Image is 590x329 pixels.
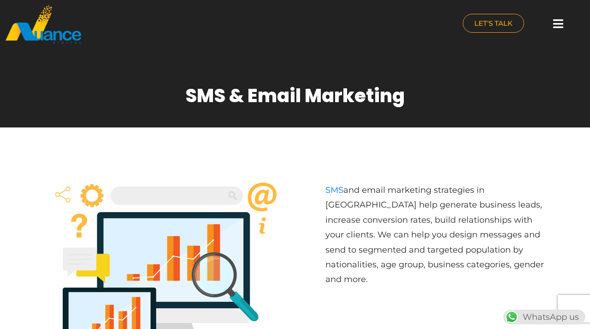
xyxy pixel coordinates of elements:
[463,14,524,33] a: LET'S TALK
[185,85,405,107] h1: SMS & Email Marketing
[503,310,585,324] div: WhatsApp us
[325,183,549,287] p: and email marketing strategies in [GEOGRAPHIC_DATA] help generate business leads, increase conver...
[5,5,290,45] a: nuance-qatar_logo
[325,185,343,195] a: SMS
[474,20,513,27] span: LET'S TALK
[503,312,585,322] a: WhatsAppWhatsApp us
[504,310,519,324] img: WhatsApp
[5,5,82,45] img: nuance-qatar_logo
